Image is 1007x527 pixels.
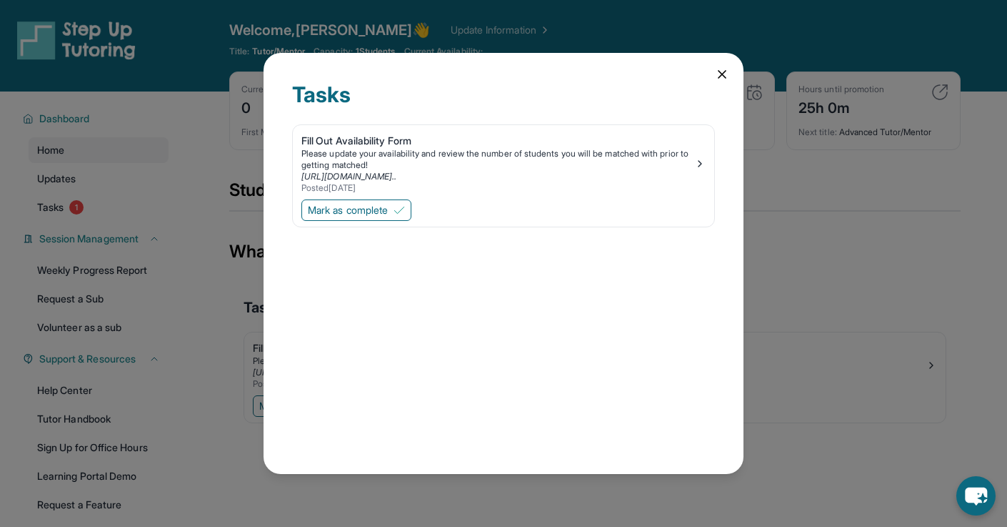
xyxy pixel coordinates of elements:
button: chat-button [956,476,996,516]
a: [URL][DOMAIN_NAME].. [301,171,396,182]
span: Mark as complete [308,203,388,217]
button: Mark as complete [301,200,411,221]
div: Tasks [292,82,715,124]
div: Posted [DATE] [301,182,694,194]
div: Fill Out Availability Form [301,134,694,148]
a: Fill Out Availability FormPlease update your availability and review the number of students you w... [293,125,714,197]
div: Please update your availability and review the number of students you will be matched with prior ... [301,148,694,171]
img: Mark as complete [394,205,405,216]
